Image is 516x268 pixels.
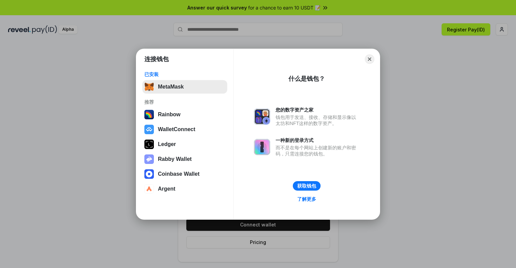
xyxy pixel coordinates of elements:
img: svg+xml,%3Csvg%20width%3D%2228%22%20height%3D%2228%22%20viewBox%3D%220%200%2028%2028%22%20fill%3D... [144,184,154,194]
button: WalletConnect [142,123,227,136]
div: 一种新的登录方式 [276,137,359,143]
img: svg+xml,%3Csvg%20fill%3D%22none%22%20height%3D%2233%22%20viewBox%3D%220%200%2035%2033%22%20width%... [144,82,154,92]
div: 而不是在每个网站上创建新的账户和密码，只需连接您的钱包。 [276,145,359,157]
div: 什么是钱包？ [288,75,325,83]
div: 您的数字资产之家 [276,107,359,113]
button: Close [365,54,374,64]
a: 了解更多 [293,195,320,203]
img: svg+xml,%3Csvg%20width%3D%2228%22%20height%3D%2228%22%20viewBox%3D%220%200%2028%2028%22%20fill%3D... [144,125,154,134]
img: svg+xml,%3Csvg%20xmlns%3D%22http%3A%2F%2Fwww.w3.org%2F2000%2Fsvg%22%20fill%3D%22none%22%20viewBox... [254,108,270,125]
button: Coinbase Wallet [142,167,227,181]
div: Argent [158,186,175,192]
img: svg+xml,%3Csvg%20xmlns%3D%22http%3A%2F%2Fwww.w3.org%2F2000%2Fsvg%22%20fill%3D%22none%22%20viewBox... [144,154,154,164]
div: WalletConnect [158,126,195,132]
img: svg+xml,%3Csvg%20xmlns%3D%22http%3A%2F%2Fwww.w3.org%2F2000%2Fsvg%22%20fill%3D%22none%22%20viewBox... [254,139,270,155]
button: Argent [142,182,227,196]
button: Ledger [142,138,227,151]
div: 已安装 [144,71,225,77]
div: 钱包用于发送、接收、存储和显示像以太坊和NFT这样的数字资产。 [276,114,359,126]
button: Rabby Wallet [142,152,227,166]
div: MetaMask [158,84,184,90]
button: 获取钱包 [293,181,321,191]
div: 推荐 [144,99,225,105]
div: 了解更多 [297,196,316,202]
div: 获取钱包 [297,183,316,189]
img: svg+xml,%3Csvg%20width%3D%22120%22%20height%3D%22120%22%20viewBox%3D%220%200%20120%20120%22%20fil... [144,110,154,119]
div: Ledger [158,141,176,147]
img: svg+xml,%3Csvg%20xmlns%3D%22http%3A%2F%2Fwww.w3.org%2F2000%2Fsvg%22%20width%3D%2228%22%20height%3... [144,140,154,149]
img: svg+xml,%3Csvg%20width%3D%2228%22%20height%3D%2228%22%20viewBox%3D%220%200%2028%2028%22%20fill%3D... [144,169,154,179]
h1: 连接钱包 [144,55,169,63]
div: Rainbow [158,112,181,118]
button: Rainbow [142,108,227,121]
div: Rabby Wallet [158,156,192,162]
button: MetaMask [142,80,227,94]
div: Coinbase Wallet [158,171,200,177]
